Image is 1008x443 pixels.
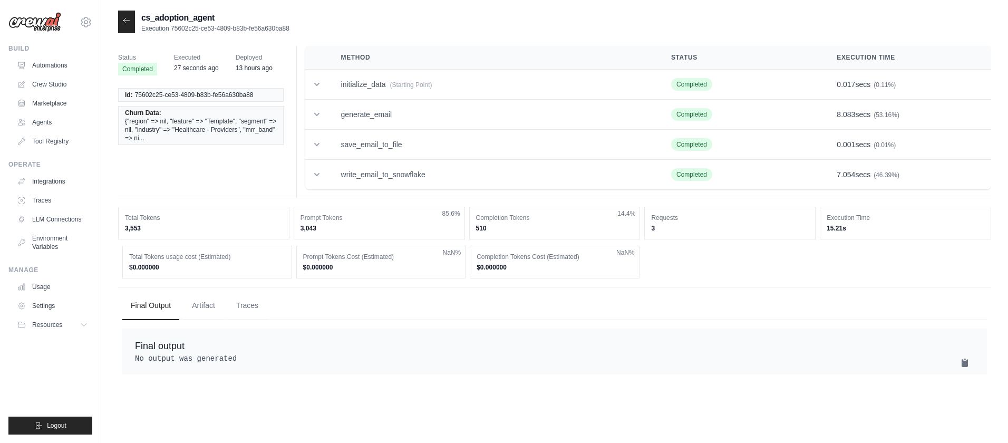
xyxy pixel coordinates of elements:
[303,253,459,261] dt: Prompt Tokens Cost (Estimated)
[443,248,461,257] span: NaN%
[651,224,809,233] dd: 3
[328,130,658,160] td: save_email_to_file
[671,78,712,91] span: Completed
[303,263,459,272] dd: $0.000000
[141,12,289,24] h2: cs_adoption_agent
[13,95,92,112] a: Marketplace
[477,263,633,272] dd: $0.000000
[671,168,712,181] span: Completed
[135,341,185,351] span: Final output
[13,57,92,74] a: Automations
[13,211,92,228] a: LLM Connections
[390,81,432,89] span: (Starting Point)
[118,52,157,63] span: Status
[824,70,991,100] td: secs
[616,248,635,257] span: NaN%
[236,64,273,72] time: August 10, 2025 at 22:06 PDT
[125,214,283,222] dt: Total Tokens
[236,52,273,63] span: Deployed
[122,292,179,320] button: Final Output
[658,46,824,70] th: Status
[824,160,991,190] td: secs
[824,46,991,70] th: Execution Time
[874,81,896,89] span: (0.11%)
[824,100,991,130] td: secs
[141,24,289,33] p: Execution 75602c25-ce53-4809-b83b-fe56a630ba88
[125,109,161,117] span: Churn Data:
[837,170,855,179] span: 7.054
[13,278,92,295] a: Usage
[13,133,92,150] a: Tool Registry
[8,44,92,53] div: Build
[301,214,458,222] dt: Prompt Tokens
[135,353,974,364] pre: No output was generated
[328,70,658,100] td: initialize_data
[174,52,219,63] span: Executed
[174,64,219,72] time: August 11, 2025 at 10:40 PDT
[874,171,899,179] span: (46.39%)
[13,114,92,131] a: Agents
[183,292,224,320] button: Artifact
[874,111,899,119] span: (53.16%)
[125,224,283,233] dd: 3,553
[328,160,658,190] td: write_email_to_snowflake
[874,141,896,149] span: (0.01%)
[824,130,991,160] td: secs
[301,224,458,233] dd: 3,043
[8,12,61,32] img: Logo
[8,417,92,435] button: Logout
[837,140,855,149] span: 0.001
[118,63,157,75] span: Completed
[328,100,658,130] td: generate_email
[827,214,984,222] dt: Execution Time
[125,117,277,142] span: {"region" => nil, "feature" => "Template", "segment" => nil, "industry" => "Healthcare - Provider...
[129,263,285,272] dd: $0.000000
[13,297,92,314] a: Settings
[477,253,633,261] dt: Completion Tokens Cost (Estimated)
[671,138,712,151] span: Completed
[32,321,62,329] span: Resources
[13,173,92,190] a: Integrations
[837,80,855,89] span: 0.017
[47,421,66,430] span: Logout
[129,253,285,261] dt: Total Tokens usage cost (Estimated)
[617,209,635,218] span: 14.4%
[671,108,712,121] span: Completed
[442,209,460,218] span: 85.6%
[13,192,92,209] a: Traces
[651,214,809,222] dt: Requests
[13,230,92,255] a: Environment Variables
[13,316,92,333] button: Resources
[135,91,254,99] span: 75602c25-ce53-4809-b83b-fe56a630ba88
[125,91,133,99] span: Id:
[827,224,984,233] dd: 15.21s
[328,46,658,70] th: Method
[228,292,267,320] button: Traces
[837,110,855,119] span: 8.083
[8,266,92,274] div: Manage
[13,76,92,93] a: Crew Studio
[476,224,634,233] dd: 510
[476,214,634,222] dt: Completion Tokens
[8,160,92,169] div: Operate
